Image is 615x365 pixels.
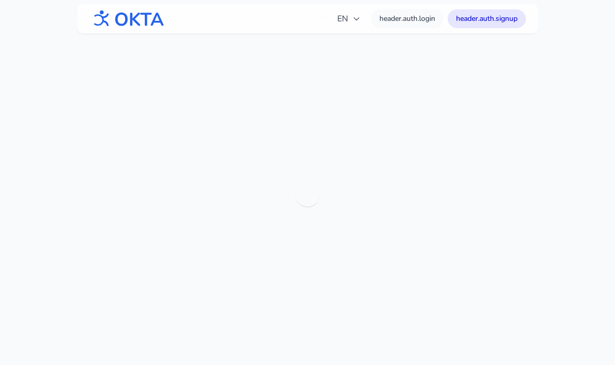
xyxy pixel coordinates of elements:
[448,9,526,28] a: header.auth.signup
[90,5,165,32] img: OKTA logo
[337,13,361,25] span: EN
[331,8,367,29] button: EN
[371,9,444,28] a: header.auth.login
